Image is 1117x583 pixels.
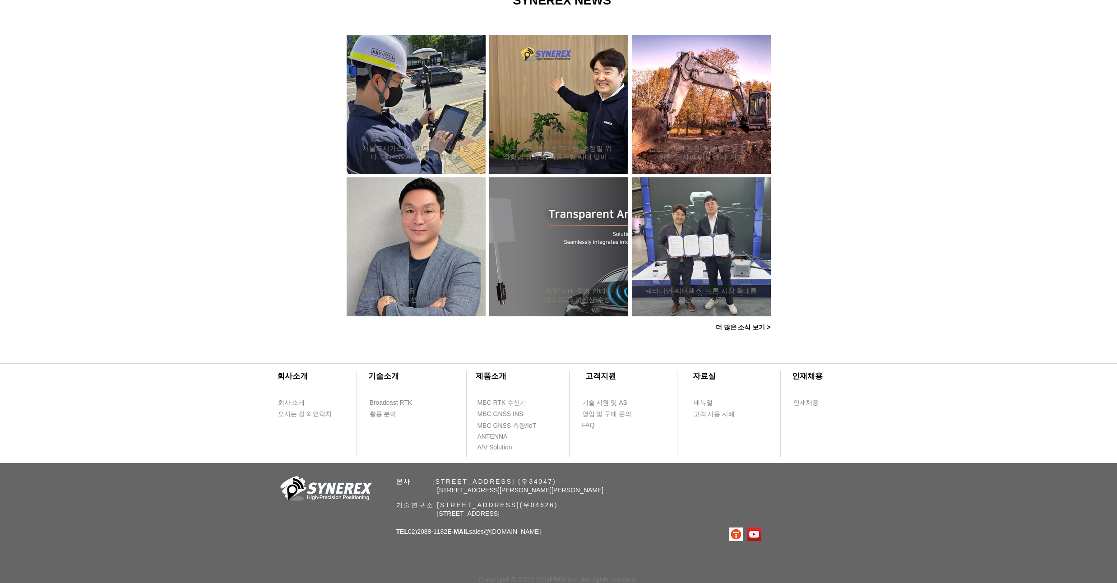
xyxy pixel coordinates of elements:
a: Broadcast RTK [369,397,421,408]
a: A/V Solution [477,442,529,453]
a: 활용 분야 [369,408,421,420]
ul: SNS 모음 [729,527,761,541]
span: FAQ [582,421,595,430]
span: 매뉴얼 [694,398,713,407]
a: 기술 지원 및 AS [582,397,649,408]
span: ​회사소개 [277,372,308,380]
span: ​인재채용 [792,372,823,380]
span: E-MAIL [447,528,469,535]
a: @[DOMAIN_NAME] [484,528,541,535]
a: 인재채용 [793,397,836,408]
a: 험난한 야외 환경 견딜 필드용 로봇 위한 ‘전자파 내성 센서’ 개발 [645,144,757,162]
span: 회사 소개 [278,398,305,407]
span: 오시는 길 & 연락처 [278,410,332,419]
span: 고객 사용 사례 [694,410,735,419]
a: [주간스타트업동향] CIT, 투명 안테나·디스플레이 CES 2025 혁신상 수상 外 [503,287,615,304]
a: 매뉴얼 [693,397,745,408]
img: 유튜브 사회 아이콘 [747,527,761,541]
span: 영업 및 구매 문의 [582,410,632,419]
a: MBC GNSS 측량/IoT [477,420,556,431]
a: FAQ [582,420,634,431]
span: 기술 지원 및 AS [582,398,627,407]
div: 게시물 목록입니다. 열람할 게시물을 선택하세요. [347,35,771,316]
a: ANTENNA [477,431,529,442]
span: 인재채용 [793,398,819,407]
span: 02)2088-1182 sales [396,528,541,535]
a: 쿼터니언-씨너렉스, 드론 시장 확대를 위한 MOU 체결 [645,287,757,304]
span: ​고객지원 [585,372,616,380]
span: MBC RTK 수신기 [477,398,527,407]
span: 활용 분야 [370,410,397,419]
a: 더 많은 소식 보기 > [709,319,777,337]
a: 오시는 길 & 연락처 [278,408,338,420]
span: 더 많은 소식 보기 > [716,324,771,332]
span: [STREET_ADDRESS][PERSON_NAME][PERSON_NAME] [437,486,604,494]
a: [혁신, 스타트업을 만나다] 정밀 위치측정 솔루션 - 씨너렉스 [360,287,472,304]
a: 영업 및 구매 문의 [582,408,634,420]
img: 티스토리로고 [729,527,743,541]
a: MBC RTK 수신기 [477,397,545,408]
span: ANTENNA [477,432,508,441]
span: MBC GNSS 측량/IoT [477,421,537,430]
span: [STREET_ADDRESS] [437,510,500,517]
iframe: Wix Chat [1013,544,1117,583]
img: 회사_로고-removebg-preview.png [275,475,375,504]
span: Copyright © 2022 SYNEREX Inc. All rights reserved [478,575,635,583]
span: 기술연구소 [STREET_ADDRESS](우04626) [396,501,558,509]
span: ​ [STREET_ADDRESS] (우34047) [396,478,556,485]
a: 씨너렉스 “확장성 뛰어난 ‘초정밀 위성항법 장치’로 자율주행 시대 맞이할 것” [503,144,615,162]
span: A/V Solution [477,443,512,452]
span: Broadcast RTK [370,398,413,407]
span: ​기술소개 [368,372,399,380]
span: ​제품소개 [476,372,506,380]
span: TEL [396,528,408,535]
span: 본사 [396,478,412,485]
span: ​자료실 [693,372,716,380]
span: MBC GNSS INS [477,410,524,419]
a: 회사 소개 [278,397,329,408]
a: 서울도시가스, ‘스마트 측량’ 시대 연다… GASMAP 기능 통합 완료 [360,144,472,162]
a: MBC GNSS INS [477,408,533,420]
a: 고객 사용 사례 [693,408,745,420]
